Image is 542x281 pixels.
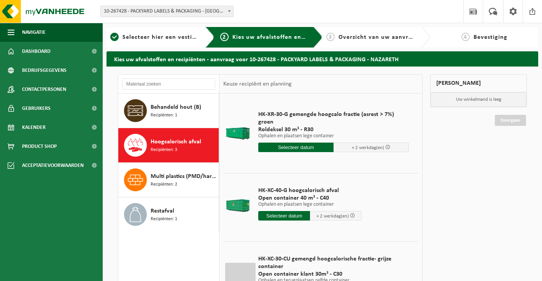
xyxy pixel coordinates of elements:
div: Keuze recipiënt en planning [219,75,296,94]
span: Recipiënten: 1 [151,112,177,119]
span: + 2 werkdag(en) [316,214,349,219]
span: HK-XR-30-G gemengde hoogcalo fractie (asrest > 7%) groen [258,111,409,126]
span: Product Shop [22,137,57,156]
span: 3 [326,33,335,41]
span: Restafval [151,206,174,216]
button: Restafval Recipiënten: 1 [118,197,219,232]
span: Kies uw afvalstoffen en recipiënten [232,34,337,40]
span: Recipiënten: 3 [151,146,177,154]
span: 10-267428 - PACKYARD LABELS & PACKAGING - NAZARETH [100,6,234,17]
h2: Kies uw afvalstoffen en recipiënten - aanvraag voor 10-267428 - PACKYARD LABELS & PACKAGING - NAZ... [106,51,538,66]
span: 1 [110,33,119,41]
span: Bedrijfsgegevens [22,61,67,80]
span: 10-267428 - PACKYARD LABELS & PACKAGING - NAZARETH [101,6,233,17]
span: Recipiënten: 1 [151,216,177,223]
a: Doorgaan [495,115,526,126]
span: Bevestiging [474,34,507,40]
span: Behandeld hout (B) [151,103,201,112]
span: 4 [461,33,470,41]
button: Hoogcalorisch afval Recipiënten: 3 [118,128,219,163]
span: Dashboard [22,42,51,61]
span: Recipiënten: 2 [151,181,177,188]
span: Selecteer hier een vestiging [122,34,205,40]
span: HK-XC-40-G hoogcalorisch afval [258,187,362,194]
span: Open container klant 30m³ - C30 [258,270,409,278]
span: Contactpersonen [22,80,66,99]
button: Multi plastics (PMD/harde kunststoffen/spanbanden/EPS/folie naturel/folie gemengd) Recipiënten: 2 [118,163,219,197]
span: + 2 werkdag(en) [352,145,384,150]
span: Gebruikers [22,99,51,118]
span: 2 [220,33,229,41]
p: Ophalen en plaatsen lege container [258,133,409,139]
span: Acceptatievoorwaarden [22,156,84,175]
p: Uw winkelmand is leeg [431,92,526,107]
input: Materiaal zoeken [122,78,215,90]
input: Selecteer datum [258,211,310,221]
p: Ophalen en plaatsen lege container [258,202,362,207]
div: [PERSON_NAME] [430,74,527,92]
span: Navigatie [22,23,46,42]
span: Multi plastics (PMD/harde kunststoffen/spanbanden/EPS/folie naturel/folie gemengd) [151,172,217,181]
span: Overzicht van uw aanvraag [339,34,419,40]
button: Behandeld hout (B) Recipiënten: 1 [118,94,219,128]
span: Kalender [22,118,46,137]
input: Selecteer datum [258,143,334,152]
a: 1Selecteer hier een vestiging [110,33,199,42]
span: Hoogcalorisch afval [151,137,201,146]
span: Roldeksel 30 m³ - R30 [258,126,409,133]
span: HK-XC-30-CU gemengd hoogcalorische fractie- grijze container [258,255,409,270]
span: Open container 40 m³ - C40 [258,194,362,202]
